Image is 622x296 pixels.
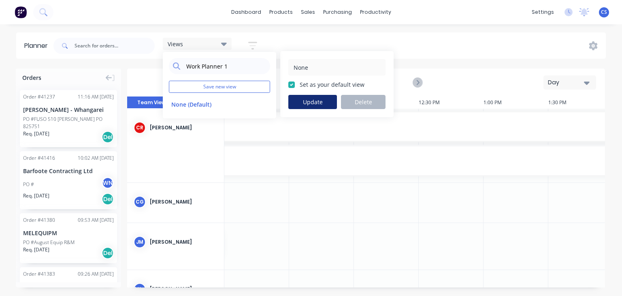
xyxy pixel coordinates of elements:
[134,236,146,248] div: JM
[23,229,114,237] div: MELEQUIPM
[300,80,364,89] label: Set as your default view
[288,95,337,109] button: Update
[23,116,114,130] div: PO #FUSO 510 [PERSON_NAME] PO 825751
[601,9,607,16] span: CS
[102,247,114,259] div: Del
[134,196,146,208] div: CG
[23,270,55,278] div: Order # 41383
[543,75,596,90] button: Day
[297,6,319,18] div: sales
[419,97,484,109] div: 12:30 PM
[134,283,146,295] div: [PERSON_NAME]
[227,6,265,18] a: dashboard
[78,93,114,101] div: 11:16 AM [DATE]
[548,97,613,109] div: 1:30 PM
[548,78,585,87] div: Day
[23,181,34,188] div: PO #
[168,40,183,48] span: Views
[23,130,49,137] span: Req. [DATE]
[23,246,49,253] span: Req. [DATE]
[23,217,55,224] div: Order # 41380
[150,198,217,206] div: [PERSON_NAME]
[150,285,217,293] div: [PERSON_NAME]
[23,93,55,101] div: Order # 41237
[341,95,386,109] button: Delete
[78,217,114,224] div: 09:53 AM [DATE]
[413,77,422,88] button: Next page
[78,154,114,162] div: 10:02 AM [DATE]
[293,60,381,75] input: Enter view name...
[102,177,114,189] div: WN
[23,105,114,114] div: [PERSON_NAME] - Whangarei
[127,97,176,109] button: Team View
[23,192,49,199] span: Req. [DATE]
[150,238,217,246] div: [PERSON_NAME]
[169,99,255,109] button: None (Default)
[134,122,146,134] div: CR
[78,270,114,278] div: 09:26 AM [DATE]
[169,81,270,93] button: Save new view
[22,73,41,82] span: Orders
[23,239,75,246] div: PO #August Equip R&M
[23,154,55,162] div: Order # 41416
[24,41,52,51] div: Planner
[15,6,27,18] img: Factory
[150,124,217,131] div: [PERSON_NAME]
[185,58,266,74] input: Search views
[23,167,114,175] div: Barfoote Contracting Ltd
[102,131,114,143] div: Del
[265,6,297,18] div: products
[102,193,114,205] div: Del
[484,97,548,109] div: 1:00 PM
[356,6,395,18] div: productivity
[319,6,356,18] div: purchasing
[75,38,155,54] input: Search for orders...
[528,6,558,18] div: settings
